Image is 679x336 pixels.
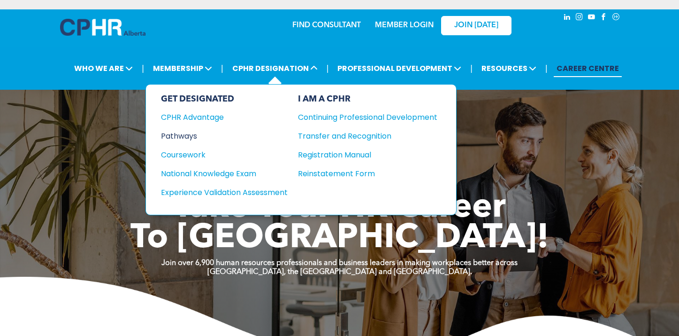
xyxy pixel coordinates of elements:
strong: Join over 6,900 human resources professionals and business leaders in making workplaces better ac... [161,259,518,267]
span: MEMBERSHIP [150,60,215,77]
a: Pathways [161,130,288,142]
div: Reinstatement Form [298,168,423,180]
li: | [470,59,473,78]
span: To [GEOGRAPHIC_DATA]! [130,222,549,256]
span: CPHR DESIGNATION [229,60,320,77]
div: Transfer and Recognition [298,130,423,142]
img: A blue and white logo for cp alberta [60,19,145,36]
span: PROFESSIONAL DEVELOPMENT [335,60,464,77]
div: Pathways [161,130,275,142]
div: National Knowledge Exam [161,168,275,180]
a: Reinstatement Form [298,168,437,180]
span: RESOURCES [479,60,539,77]
a: Experience Validation Assessment [161,187,288,198]
li: | [221,59,223,78]
a: Transfer and Recognition [298,130,437,142]
div: Registration Manual [298,149,423,161]
a: Social network [611,12,621,24]
span: WHO WE ARE [71,60,136,77]
div: I AM A CPHR [298,94,437,104]
div: Experience Validation Assessment [161,187,275,198]
a: MEMBER LOGIN [375,22,434,29]
a: youtube [587,12,597,24]
li: | [545,59,548,78]
a: linkedin [562,12,572,24]
a: CPHR Advantage [161,111,288,123]
a: facebook [599,12,609,24]
span: JOIN [DATE] [454,21,498,30]
a: Continuing Professional Development [298,111,437,123]
a: National Knowledge Exam [161,168,288,180]
strong: [GEOGRAPHIC_DATA], the [GEOGRAPHIC_DATA] and [GEOGRAPHIC_DATA]. [207,268,472,276]
div: Continuing Professional Development [298,111,423,123]
a: CAREER CENTRE [554,60,622,77]
a: instagram [574,12,585,24]
li: | [142,59,144,78]
div: CPHR Advantage [161,111,275,123]
a: FIND CONSULTANT [292,22,361,29]
a: JOIN [DATE] [441,16,511,35]
a: Registration Manual [298,149,437,161]
div: Coursework [161,149,275,161]
div: GET DESIGNATED [161,94,288,104]
a: Coursework [161,149,288,161]
li: | [327,59,329,78]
